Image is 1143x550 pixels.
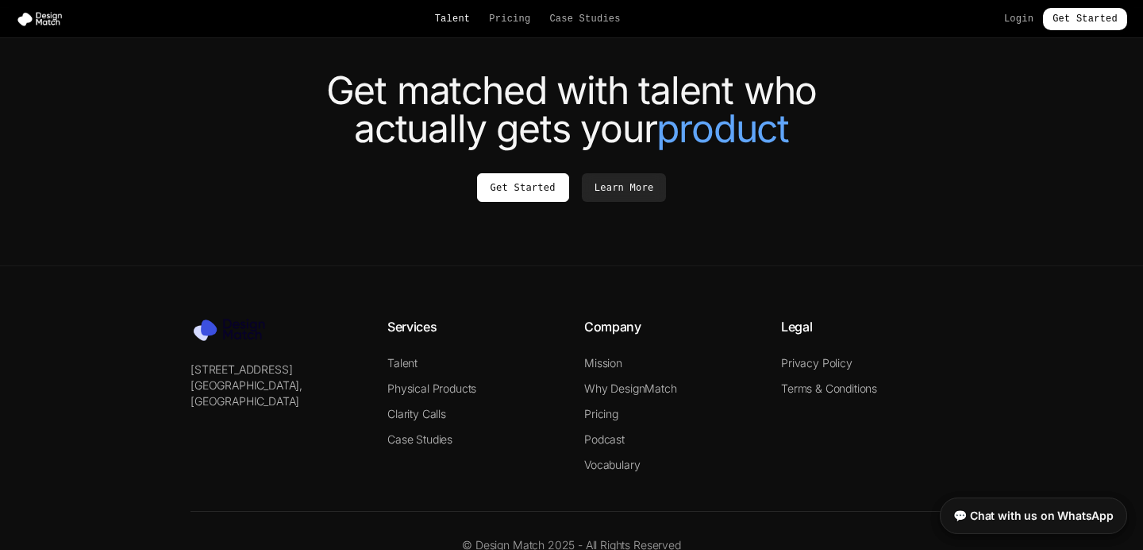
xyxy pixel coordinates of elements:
[582,173,667,202] a: Learn More
[549,13,620,25] a: Case Studies
[584,356,622,370] a: Mission
[584,432,625,446] a: Podcast
[584,317,756,336] h4: Company
[16,11,70,27] img: Design Match
[584,458,640,471] a: Vocabulary
[477,173,569,202] a: Get Started
[781,356,852,370] a: Privacy Policy
[435,13,471,25] a: Talent
[387,356,418,370] a: Talent
[387,317,559,336] h4: Services
[190,378,362,409] p: [GEOGRAPHIC_DATA], [GEOGRAPHIC_DATA]
[781,382,877,395] a: Terms & Conditions
[387,382,476,395] a: Physical Products
[584,382,677,395] a: Why DesignMatch
[781,317,952,336] h4: Legal
[190,317,278,343] img: Design Match
[1043,8,1127,30] a: Get Started
[940,498,1127,534] a: 💬 Chat with us on WhatsApp
[387,407,446,420] a: Clarity Calls
[489,13,530,25] a: Pricing
[387,432,452,446] a: Case Studies
[656,110,789,148] span: product
[127,72,1016,148] h2: Get matched with talent who actually gets your
[584,407,618,420] a: Pricing
[190,362,362,378] p: [STREET_ADDRESS]
[1004,13,1033,25] a: Login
